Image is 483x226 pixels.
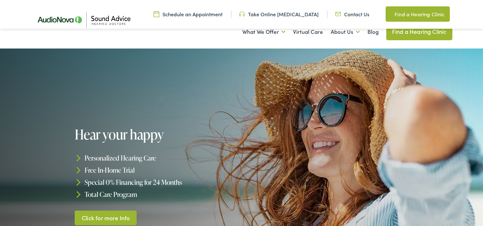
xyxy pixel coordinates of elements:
img: Calendar icon in a unique green color, symbolizing scheduling or date-related features. [154,11,159,18]
img: Icon representing mail communication in a unique green color, indicative of contact or communicat... [335,11,341,18]
h1: Hear your happy [75,127,244,142]
a: Blog [367,20,379,44]
li: Personalized Hearing Care [75,152,244,164]
a: Take Online [MEDICAL_DATA] [239,11,319,18]
a: About Us [331,20,360,44]
li: Total Care Program [75,188,244,200]
a: Find a Hearing Clinic [386,23,452,40]
li: Special 0% Financing for 24 Months [75,176,244,188]
a: Contact Us [335,11,369,18]
a: Schedule an Appointment [154,11,223,18]
li: Free In-Home Trial [75,164,244,176]
a: Find a Hearing Clinic [386,6,449,22]
img: Map pin icon in a unique green color, indicating location-related features or services. [386,10,391,18]
img: Headphone icon in a unique green color, suggesting audio-related services or features. [239,11,245,18]
a: Click for more Info [75,210,137,225]
a: What We Offer [242,20,285,44]
a: Virtual Care [293,20,323,44]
